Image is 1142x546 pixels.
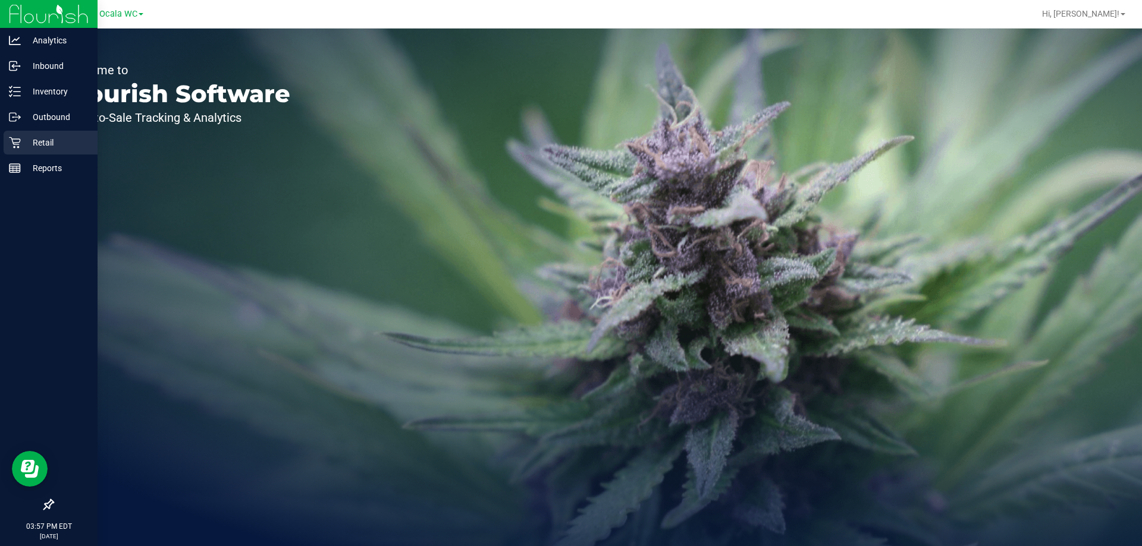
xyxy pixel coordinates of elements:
[21,110,92,124] p: Outbound
[9,60,21,72] inline-svg: Inbound
[64,82,290,106] p: Flourish Software
[64,64,290,76] p: Welcome to
[21,33,92,48] p: Analytics
[1042,9,1119,18] span: Hi, [PERSON_NAME]!
[9,34,21,46] inline-svg: Analytics
[21,135,92,150] p: Retail
[5,532,92,541] p: [DATE]
[64,112,290,124] p: Seed-to-Sale Tracking & Analytics
[9,86,21,97] inline-svg: Inventory
[21,59,92,73] p: Inbound
[9,162,21,174] inline-svg: Reports
[9,111,21,123] inline-svg: Outbound
[21,84,92,99] p: Inventory
[5,521,92,532] p: 03:57 PM EDT
[9,137,21,149] inline-svg: Retail
[21,161,92,175] p: Reports
[99,9,137,19] span: Ocala WC
[12,451,48,487] iframe: Resource center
